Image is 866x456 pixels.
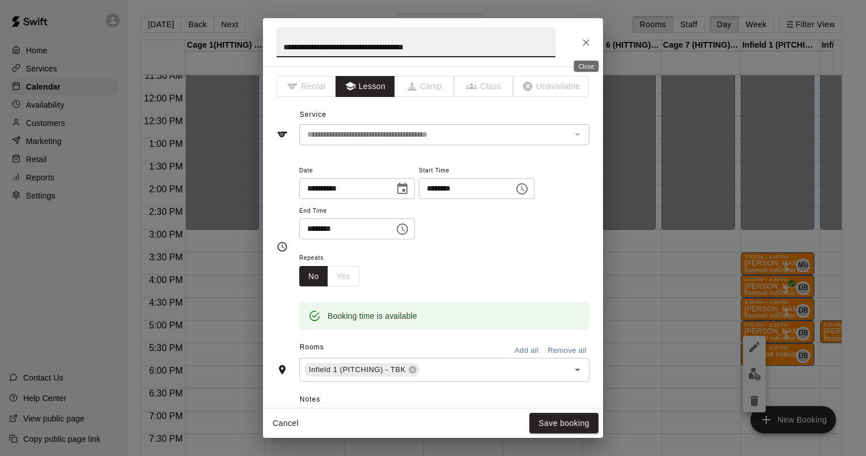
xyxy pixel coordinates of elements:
[277,129,288,140] svg: Service
[299,124,589,145] div: The service of an existing booking cannot be changed
[277,241,288,252] svg: Timing
[299,251,368,266] span: Repeats
[508,342,545,360] button: Add all
[529,413,598,434] button: Save booking
[576,32,596,53] button: Close
[299,163,415,179] span: Date
[300,391,589,409] span: Notes
[304,363,419,377] div: Infield 1 (PITCHING) - TBK
[300,343,324,351] span: Rooms
[511,178,533,200] button: Choose time, selected time is 5:00 PM
[391,178,414,200] button: Choose date, selected date is Sep 9, 2025
[545,342,589,360] button: Remove all
[513,76,589,97] span: The type of an existing booking cannot be changed
[268,413,304,434] button: Cancel
[277,76,336,97] span: The type of an existing booking cannot be changed
[391,218,414,240] button: Choose time, selected time is 5:30 PM
[328,306,417,326] div: Booking time is available
[336,76,395,97] button: Lesson
[299,266,359,287] div: outlined button group
[277,364,288,375] svg: Rooms
[300,111,326,119] span: Service
[299,266,328,287] button: No
[395,76,455,97] span: The type of an existing booking cannot be changed
[299,204,415,219] span: End Time
[419,163,534,179] span: Start Time
[304,364,410,375] span: Infield 1 (PITCHING) - TBK
[455,76,514,97] span: The type of an existing booking cannot be changed
[574,61,598,72] div: Close
[570,362,585,378] button: Open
